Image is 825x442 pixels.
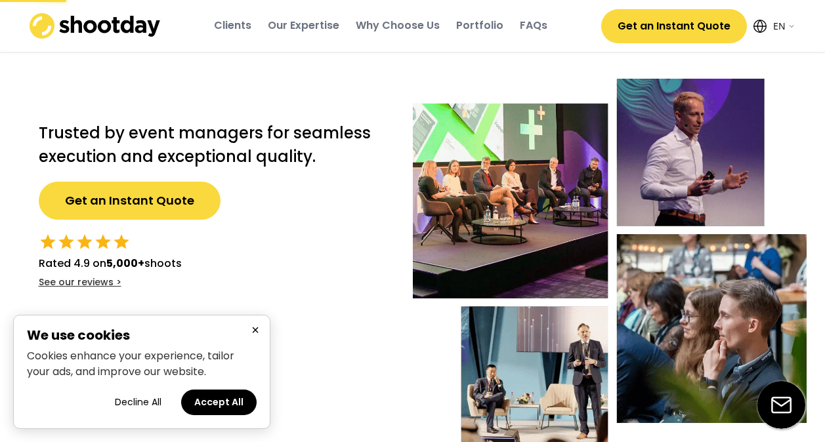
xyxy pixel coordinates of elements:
p: Cookies enhance your experience, tailor your ads, and improve our website. [27,348,257,380]
button: star [112,233,131,251]
button: Get an Instant Quote [601,9,747,43]
div: Clients [214,18,251,33]
button: star [75,233,94,251]
button: star [57,233,75,251]
div: See our reviews > [39,276,121,289]
button: Close cookie banner [247,322,263,338]
button: Accept all cookies [181,390,257,415]
button: Get an Instant Quote [39,182,221,220]
button: star [39,233,57,251]
img: Icon%20feather-globe%20%281%29.svg [753,20,767,33]
img: email-icon%20%281%29.svg [757,381,805,429]
div: Portfolio [456,18,503,33]
h2: Trusted by event managers for seamless execution and exceptional quality. [39,121,387,169]
div: Rated 4.9 on shoots [39,256,182,271]
h2: We use cookies [27,329,257,342]
div: Why Choose Us [356,18,440,33]
div: Our Expertise [268,18,339,33]
img: shootday_logo.png [30,13,161,39]
button: Decline all cookies [102,390,175,415]
div: FAQs [520,18,547,33]
button: star [94,233,112,251]
strong: 5,000+ [106,256,144,271]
